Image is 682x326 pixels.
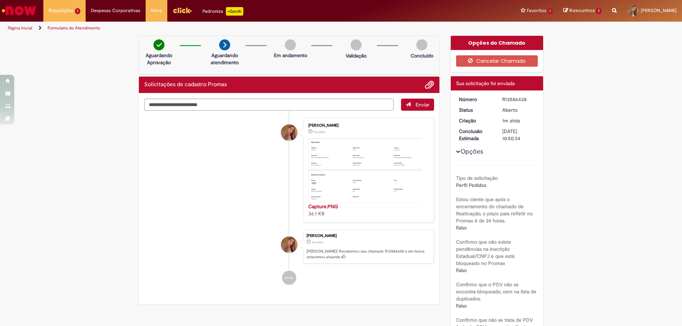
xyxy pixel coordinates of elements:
img: click_logo_yellow_360x200.png [173,5,192,16]
p: Validação [346,52,367,59]
span: Enviar [416,101,429,108]
span: Requisições [49,7,74,14]
div: R13586438 [502,96,535,103]
span: 1m atrás [314,130,325,134]
span: Perfil Pedidos [456,182,486,188]
p: Aguardando Aprovação [142,52,176,66]
div: Opções do Chamado [451,36,543,50]
img: check-circle-green.png [153,39,164,50]
img: ServiceNow [1,4,37,18]
h2: Solicitações de cadastro Promax Histórico de tíquete [144,82,227,88]
button: Adicionar anexos [425,80,434,89]
time: 01/10/2025 14:50:26 [312,240,323,244]
b: Estou ciente que após o encerramento do chamado de Reativação, o prazo para refletir no Promax é ... [456,196,533,224]
b: Confirmo que não existe pendências na Inscrição Estadual/CNPJ e que está bloqueado no Promax [456,239,514,266]
span: Falso [456,303,467,309]
span: Despesas Corporativas [91,7,140,14]
p: Em andamento [274,52,307,59]
img: img-circle-grey.png [351,39,362,50]
p: Aguardando atendimento [207,52,242,66]
img: img-circle-grey.png [285,39,296,50]
dt: Número [454,96,497,103]
dt: Criação [454,117,497,124]
button: Cancelar Chamado [456,55,538,67]
a: Formulário de Atendimento [48,25,100,31]
div: Padroniza [202,7,243,16]
p: [PERSON_NAME]! Recebemos seu chamado R13586438 e em breve estaremos atuando. [307,249,430,260]
span: Falso [456,267,467,273]
span: 1 [75,8,80,14]
div: [DATE] 10:50:34 [502,128,535,142]
li: Kelly Oliveira Da Silva [144,230,434,264]
dt: Status [454,106,497,114]
button: Enviar [401,99,434,111]
span: 1 [596,8,601,14]
span: Rascunhos [569,7,595,14]
span: More [151,7,162,14]
div: [PERSON_NAME] [308,123,427,128]
dt: Conclusão Estimada [454,128,497,142]
div: [PERSON_NAME] [307,234,430,238]
a: Página inicial [8,25,32,31]
span: Sua solicitação foi enviada [456,80,515,87]
div: 36.1 KB [308,203,427,217]
div: Aberto [502,106,535,114]
span: 1m atrás [312,240,323,244]
p: +GenAi [226,7,243,16]
span: 1m atrás [502,117,520,124]
span: 1 [548,8,553,14]
ul: Histórico de tíquete [144,111,434,292]
a: Capture.PNG [308,203,338,210]
time: 01/10/2025 14:50:14 [314,130,325,134]
div: Kelly Oliveira Da Silva [281,237,297,253]
span: [PERSON_NAME] [641,7,677,13]
div: Kelly Oliveira Da Silva [281,125,297,141]
textarea: Digite sua mensagem aqui... [144,99,394,111]
span: Favoritos [527,7,546,14]
img: arrow-next.png [219,39,230,50]
p: Concluído [411,52,433,59]
time: 01/10/2025 14:50:26 [502,117,520,124]
a: Rascunhos [563,7,601,14]
div: 01/10/2025 14:50:26 [502,117,535,124]
img: img-circle-grey.png [416,39,427,50]
ul: Trilhas de página [5,22,449,35]
b: Confirmo que o PDV não se encontra bloqueado, nem na lista de duplicados. [456,281,536,302]
span: Falso [456,225,467,231]
b: Tipo de solicitação [456,175,498,181]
